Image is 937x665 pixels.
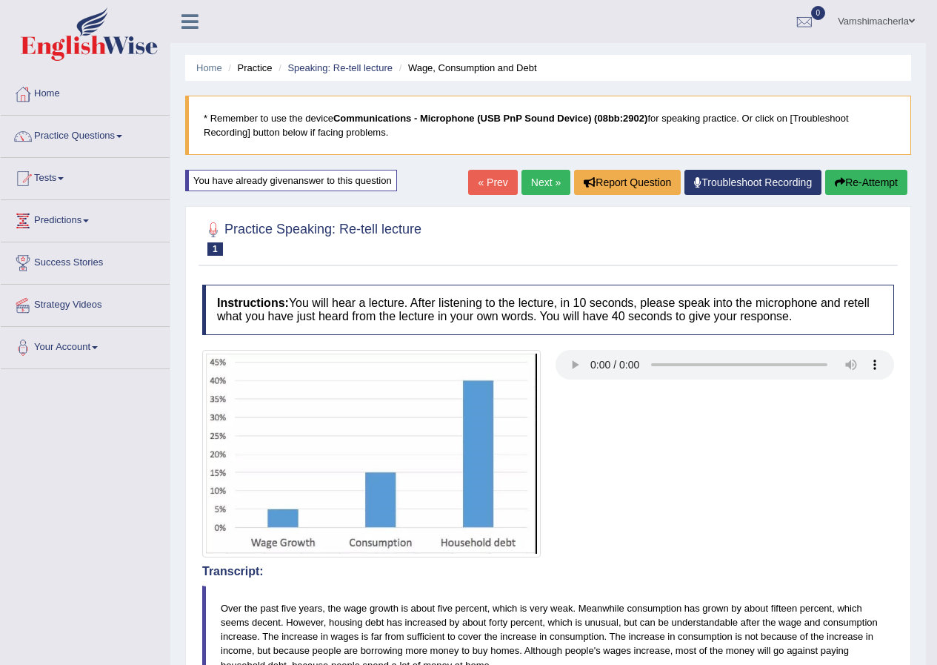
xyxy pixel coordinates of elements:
[1,73,170,110] a: Home
[574,170,681,195] button: Report Question
[825,170,907,195] button: Re-Attempt
[224,61,272,75] li: Practice
[207,242,223,256] span: 1
[1,116,170,153] a: Practice Questions
[1,158,170,195] a: Tests
[1,200,170,237] a: Predictions
[333,113,648,124] b: Communications - Microphone (USB PnP Sound Device) (08bb:2902)
[1,285,170,322] a: Strategy Videos
[396,61,537,75] li: Wage, Consumption and Debt
[1,327,170,364] a: Your Account
[684,170,821,195] a: Troubleshoot Recording
[202,285,894,334] h4: You will hear a lecture. After listening to the lecture, in 10 seconds, please speak into the mic...
[468,170,517,195] a: « Prev
[521,170,570,195] a: Next »
[196,62,222,73] a: Home
[185,96,911,155] blockquote: * Remember to use the device for speaking practice. Or click on [Troubleshoot Recording] button b...
[202,565,894,578] h4: Transcript:
[217,297,289,309] b: Instructions:
[202,219,421,256] h2: Practice Speaking: Re-tell lecture
[185,170,397,191] div: You have already given answer to this question
[811,6,826,20] span: 0
[1,242,170,279] a: Success Stories
[287,62,393,73] a: Speaking: Re-tell lecture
